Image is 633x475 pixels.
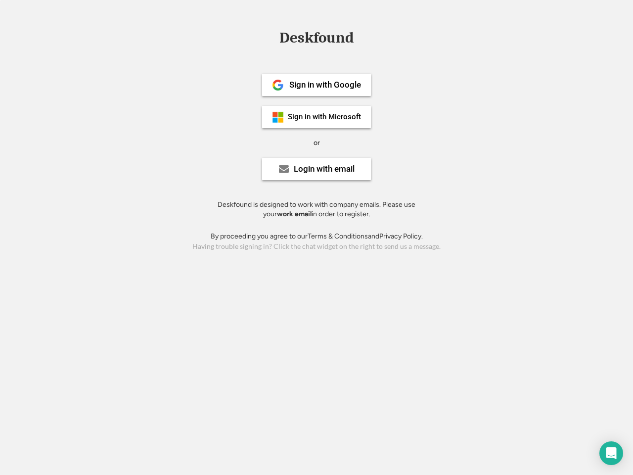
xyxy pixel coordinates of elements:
img: ms-symbollockup_mssymbol_19.png [272,111,284,123]
div: Sign in with Google [289,81,361,89]
div: By proceeding you agree to our and [211,232,423,241]
img: 1024px-Google__G__Logo.svg.png [272,79,284,91]
a: Privacy Policy. [379,232,423,240]
a: Terms & Conditions [308,232,368,240]
div: Open Intercom Messenger [599,441,623,465]
div: or [314,138,320,148]
div: Deskfound is designed to work with company emails. Please use your in order to register. [205,200,428,219]
strong: work email [277,210,312,218]
div: Sign in with Microsoft [288,113,361,121]
div: Deskfound [274,30,359,46]
div: Login with email [294,165,355,173]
